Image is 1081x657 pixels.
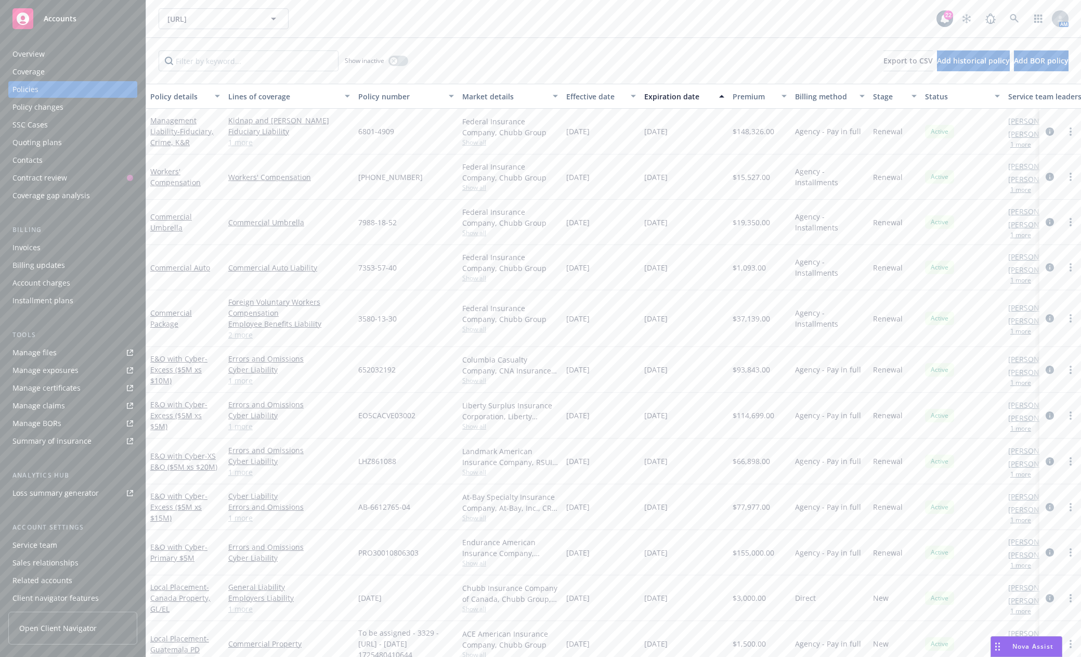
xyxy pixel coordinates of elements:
span: $66,898.00 [733,456,770,467]
a: Billing updates [8,257,137,274]
span: [DATE] [566,364,590,375]
span: [DATE] [566,217,590,228]
a: Policies [8,81,137,98]
span: Renewal [873,364,903,375]
div: Account charges [12,275,70,291]
span: Renewal [873,172,903,183]
span: Manage exposures [8,362,137,379]
a: [PERSON_NAME] [1008,174,1066,185]
span: [DATE] [644,313,668,324]
button: Nova Assist [991,636,1062,657]
div: Liberty Surplus Insurance Corporation, Liberty Mutual, CRC Group [462,400,558,422]
a: Employers Liability [228,592,350,603]
div: Federal Insurance Company, Chubb Group [462,207,558,228]
span: [DATE] [644,172,668,183]
span: Active [929,172,950,182]
div: Federal Insurance Company, Chubb Group [462,252,558,274]
a: [PERSON_NAME] [1008,264,1066,275]
a: Errors and Omissions [228,501,350,512]
button: [URL] [159,8,289,29]
div: Columbia Casualty Company, CNA Insurance, CRC Group [462,354,558,376]
a: Errors and Omissions [228,542,350,552]
a: Commercial Umbrella [228,217,350,228]
span: Active [929,217,950,227]
a: 1 more [228,467,350,478]
span: $114,699.00 [733,410,774,421]
button: Premium [728,84,791,109]
span: Active [929,594,950,603]
a: [PERSON_NAME] [1008,128,1066,139]
div: Market details [462,91,546,102]
a: [PERSON_NAME] [1008,315,1066,326]
a: Errors and Omissions [228,445,350,456]
span: [DATE] [644,364,668,375]
button: 1 more [1010,562,1031,569]
span: $77,977.00 [733,501,770,512]
div: Endurance American Insurance Company, Sompo International, CRC Group [462,537,558,559]
a: Coverage gap analysis [8,187,137,204]
a: Contacts [8,152,137,169]
span: Show all [462,228,558,237]
div: Policy number [358,91,442,102]
div: Billing method [795,91,853,102]
div: Expiration date [644,91,713,102]
a: [PERSON_NAME] [1008,367,1066,378]
a: [PERSON_NAME] [1008,595,1066,606]
span: Renewal [873,410,903,421]
div: Installment plans [12,292,73,309]
a: Workers' Compensation [150,166,201,187]
span: Direct [795,592,816,603]
span: 7353-57-40 [358,262,397,273]
button: 1 more [1010,328,1031,334]
div: 22 [944,10,953,20]
span: New [873,592,889,603]
button: Policy number [354,84,458,109]
span: - Fiduciary, Crime, K&R [150,126,214,147]
a: Errors and Omissions [228,353,350,364]
div: Analytics hub [8,470,137,481]
a: SSC Cases [8,117,137,133]
a: Cyber Liability [228,410,350,421]
a: [PERSON_NAME] [1008,354,1066,365]
span: [DATE] [566,501,590,512]
a: [PERSON_NAME] [1008,115,1066,126]
span: [DATE] [566,456,590,467]
a: Workers' Compensation [228,172,350,183]
a: Related accounts [8,572,137,589]
a: Cyber Liability [228,456,350,467]
button: 1 more [1010,608,1031,614]
div: Sales relationships [12,555,79,571]
div: Coverage gap analysis [12,187,90,204]
span: Show all [462,138,558,147]
a: Loss summary generator [8,485,137,501]
a: more [1064,501,1077,513]
span: Renewal [873,217,903,228]
a: Accounts [8,4,137,33]
div: Effective date [566,91,624,102]
a: Cyber Liability [228,491,350,501]
a: Coverage [8,63,137,80]
a: [PERSON_NAME] [1008,251,1066,262]
span: - Guatemala PD [150,634,209,654]
div: Billing [8,225,137,235]
span: Active [929,503,950,512]
a: more [1064,171,1077,183]
a: [PERSON_NAME] [1008,582,1066,593]
span: Show all [462,604,558,613]
span: Agency - Pay in full [795,456,861,467]
button: Stage [869,84,921,109]
span: Nova Assist [1012,642,1053,651]
span: - Excess ($5M xs $15M) [150,491,207,523]
div: SSC Cases [12,117,48,133]
a: more [1064,125,1077,138]
a: Summary of insurance [8,433,137,449]
div: At-Bay Specialty Insurance Company, At-Bay, Inc., CRC Group [462,492,558,513]
a: circleInformation [1044,455,1056,468]
a: Manage files [8,344,137,361]
span: AB-6612765-04 [358,501,410,512]
div: Related accounts [12,572,72,589]
a: [PERSON_NAME] [1008,536,1066,547]
a: Local Placement [150,582,211,614]
button: Policy details [146,84,224,109]
span: 652032192 [358,364,396,375]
